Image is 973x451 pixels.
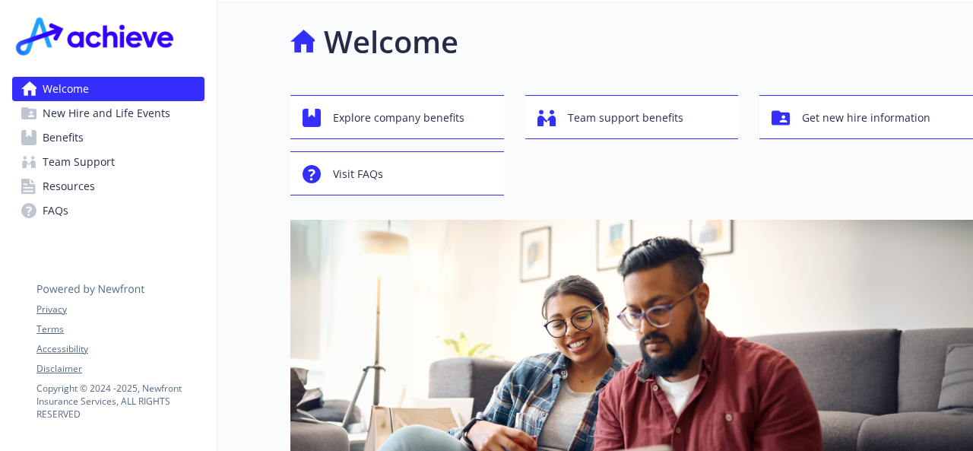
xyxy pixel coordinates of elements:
[324,19,458,65] h1: Welcome
[333,103,464,132] span: Explore company benefits
[12,125,204,150] a: Benefits
[43,101,170,125] span: New Hire and Life Events
[333,160,383,189] span: Visit FAQs
[36,322,204,336] a: Terms
[43,77,89,101] span: Welcome
[12,199,204,223] a: FAQs
[759,95,973,139] button: Get new hire information
[36,382,204,421] p: Copyright © 2024 - 2025 , Newfront Insurance Services, ALL RIGHTS RESERVED
[36,303,204,316] a: Privacy
[43,150,115,174] span: Team Support
[290,95,504,139] button: Explore company benefits
[525,95,739,139] button: Team support benefits
[36,362,204,376] a: Disclaimer
[802,103,930,132] span: Get new hire information
[36,342,204,356] a: Accessibility
[43,125,84,150] span: Benefits
[43,174,95,199] span: Resources
[290,151,504,195] button: Visit FAQs
[43,199,68,223] span: FAQs
[12,150,204,174] a: Team Support
[568,103,683,132] span: Team support benefits
[12,174,204,199] a: Resources
[12,77,204,101] a: Welcome
[12,101,204,125] a: New Hire and Life Events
